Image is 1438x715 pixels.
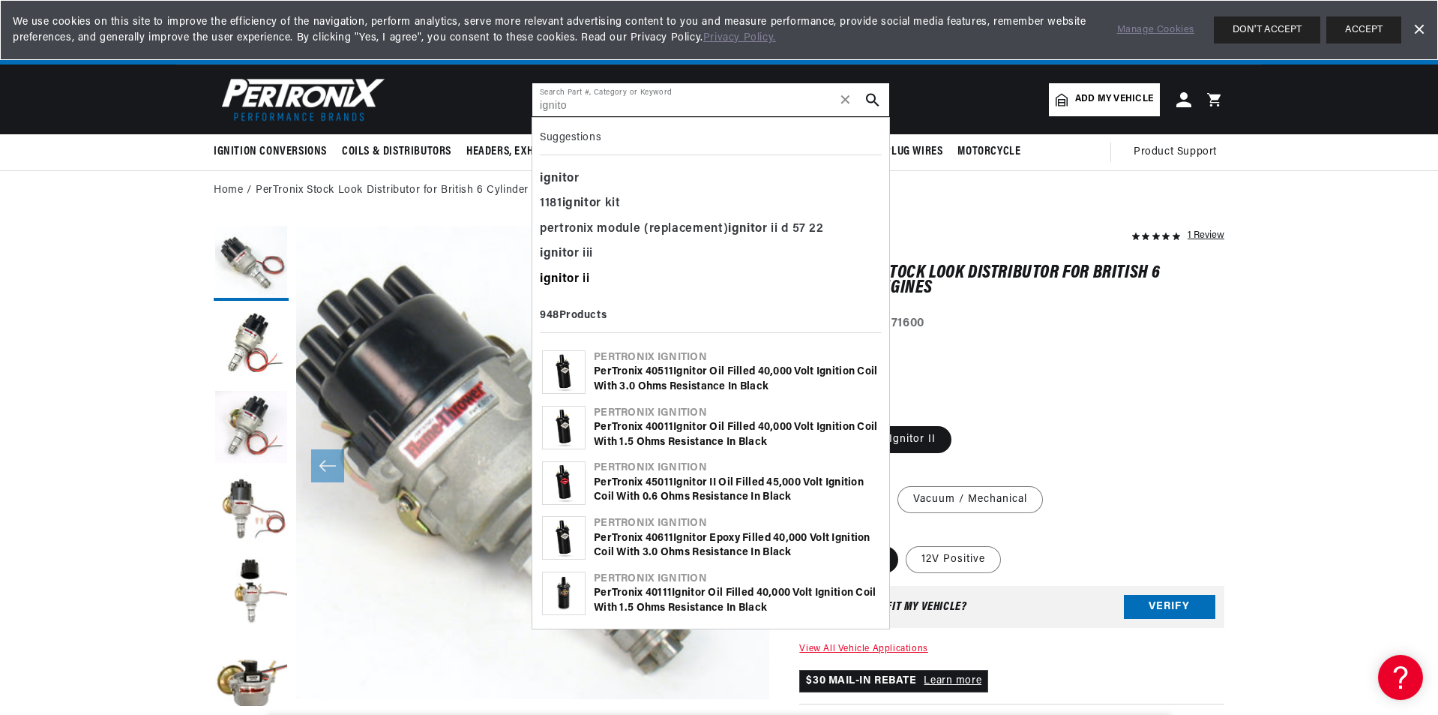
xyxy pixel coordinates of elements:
img: PerTronix 40611 Ignitor Epoxy Filled 40,000 Volt Ignition Coil with 3.0 Ohms Resistance in Black [543,517,585,559]
summary: Ignition Conversions [214,134,334,170]
button: Verify [1124,595,1215,619]
span: Coils & Distributors [342,144,451,160]
div: r iii [540,242,882,267]
div: Pertronix Ignition [594,572,879,587]
summary: Coils & Distributors [334,134,459,170]
div: Pertronix Ignition [594,406,879,421]
div: 1 Review [1188,226,1224,244]
button: ACCEPT [1326,17,1401,44]
button: Load image 2 in gallery view [214,226,289,301]
strong: D171600 [877,317,924,329]
button: Load image 6 in gallery view [214,638,289,713]
b: ignito [728,223,762,235]
b: Ignito [672,587,701,599]
img: PerTronix 40011 Ignitor Oil Filled 40,000 Volt Ignition Coil with 1.5 Ohms Resistance in Black [543,407,585,449]
div: r ii [540,267,882,293]
a: Privacy Policy. [703,32,776,44]
summary: Motorcycle [950,134,1028,170]
media-gallery: Gallery Viewer [214,226,769,707]
a: Manage Cookies [1117,23,1194,38]
label: Vacuum / Mechanical [897,486,1043,513]
b: Ignito [673,422,703,433]
span: Spark Plug Wires [852,144,943,160]
span: Headers, Exhausts & Components [466,144,642,160]
a: Home [214,182,243,199]
a: View All Vehicle Applications [799,644,927,653]
b: ignito [562,197,597,209]
summary: Headers, Exhausts & Components [459,134,649,170]
span: Motorcycle [957,144,1020,160]
div: Suggestions [540,125,882,155]
a: Add my vehicle [1049,83,1160,116]
div: PerTronix 40511 r Oil Filled 40,000 Volt Ignition Coil with 3.0 Ohms Resistance in Black [594,365,879,394]
button: Load image 5 in gallery view [214,556,289,631]
a: PerTronix Stock Look Distributor for British 6 Cylinder Engines [256,182,572,199]
div: PerTronix 40011 r Oil Filled 40,000 Volt Ignition Coil with 1.5 Ohms Resistance in Black [594,420,879,449]
span: Product Support [1134,144,1217,161]
a: Learn more [924,675,981,686]
span: Add my vehicle [1075,92,1153,107]
div: Pertronix Ignition [594,350,879,365]
label: 12V Positive [906,546,1001,573]
nav: breadcrumbs [214,182,1224,199]
div: PerTronix 40111 r Oil Filled 40,000 Volt Ignition Coil with 1.5 Ohms Resistance in Black [594,586,879,615]
img: PerTronix 45011 Ignitor II Oil Filled 45,000 Volt Ignition Coil with 0.6 Ohms Resistance in Black [543,462,585,504]
span: Ignition Conversions [214,144,327,160]
b: Ignito [673,533,703,544]
summary: Spark Plug Wires [844,134,951,170]
div: PerTronix 40611 r Epoxy Filled 40,000 Volt Ignition Coil with 3.0 Ohms Resistance in Black [594,531,879,560]
span: We use cookies on this site to improve the efficiency of the navigation, perform analytics, serve... [13,14,1096,46]
button: Slide left [311,449,344,482]
b: Ignito [673,477,703,488]
a: Dismiss Banner [1407,19,1430,41]
div: Pertronix Ignition [594,516,879,531]
img: PerTronix 40111 Ignitor Oil Filled 40,000 Volt Ignition Coil with 1.5 Ohms Resistance in Black [543,572,585,614]
h1: PerTronix Stock Look Distributor for British 6 Cylinder Engines [799,266,1224,296]
input: Search Part #, Category or Keyword [532,83,889,116]
b: 948 Products [540,310,607,321]
button: Load image 4 in gallery view [214,473,289,548]
b: Ignito [673,366,703,377]
div: PerTronix 45011 r II Oil Filled 45,000 Volt Ignition Coil with 0.6 Ohms Resistance in Black [594,476,879,505]
b: ignito [540,173,574,185]
div: pertronix module (replacement) r ii d 57 22 [540,217,882,242]
div: Pertronix Ignition [594,461,879,476]
label: Ignitor II [873,426,951,453]
button: DON'T ACCEPT [1214,17,1320,44]
div: r [540,167,882,192]
button: search button [856,83,889,116]
p: $30 MAIL-IN REBATE [799,670,988,692]
b: ignito [540,248,574,260]
div: 1181 r kit [540,191,882,217]
img: Pertronix [214,74,386,125]
img: PerTronix 40511 Ignitor Oil Filled 40,000 Volt Ignition Coil with 3.0 Ohms Resistance in Black [543,351,585,393]
summary: Product Support [1134,134,1224,170]
button: Load image 3 in gallery view [214,391,289,466]
b: ignito [540,273,574,285]
div: Part Number: [799,314,1224,334]
button: Load image 1 in gallery view [214,308,289,383]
